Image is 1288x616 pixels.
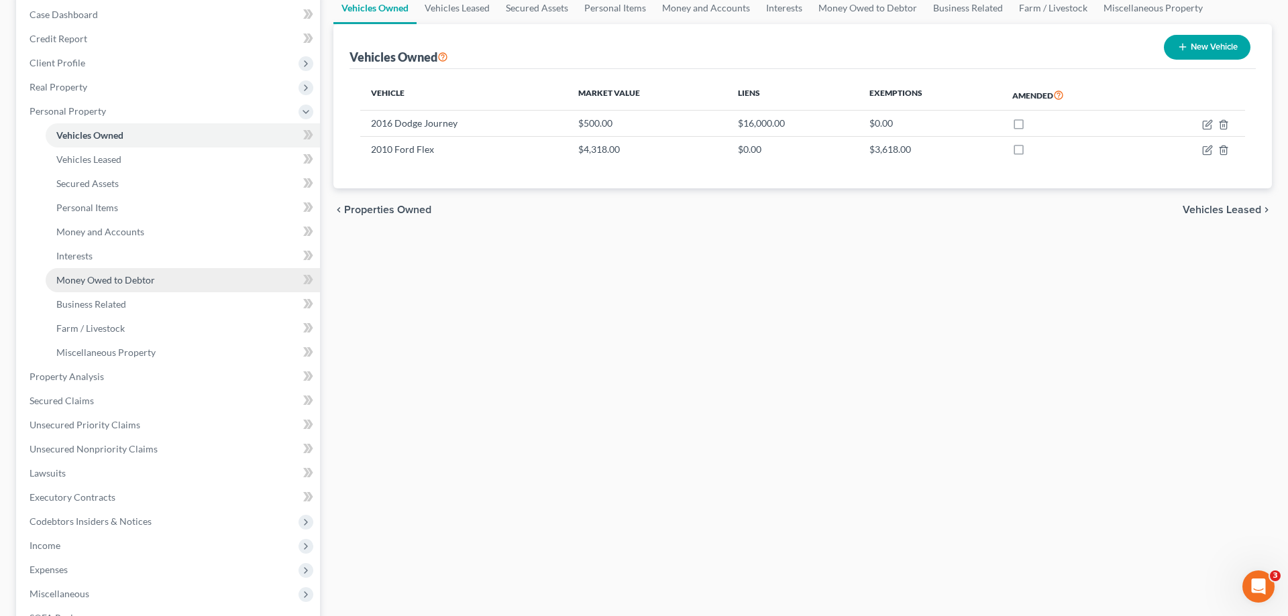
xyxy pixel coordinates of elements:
[333,204,344,215] i: chevron_left
[1261,204,1272,215] i: chevron_right
[30,33,87,44] span: Credit Report
[30,588,89,599] span: Miscellaneous
[568,111,727,136] td: $500.00
[56,178,119,189] span: Secured Assets
[30,419,140,430] span: Unsecured Priority Claims
[1183,204,1272,215] button: Vehicles Leased chevron_right
[30,467,66,479] span: Lawsuits
[56,322,125,334] span: Farm / Livestock
[46,196,320,220] a: Personal Items
[568,136,727,162] td: $4,318.00
[46,244,320,268] a: Interests
[30,443,158,454] span: Unsecured Nonpriority Claims
[1164,35,1250,60] button: New Vehicle
[1183,204,1261,215] span: Vehicles Leased
[56,347,156,358] span: Miscellaneous Property
[859,111,1002,136] td: $0.00
[56,129,123,141] span: Vehicles Owned
[727,80,859,111] th: Liens
[30,105,106,117] span: Personal Property
[1242,570,1275,603] iframe: Intercom live chat
[30,540,60,551] span: Income
[360,136,568,162] td: 2010 Ford Flex
[46,341,320,365] a: Miscellaneous Property
[30,57,85,68] span: Client Profile
[360,111,568,136] td: 2016 Dodge Journey
[727,136,859,162] td: $0.00
[1270,570,1281,581] span: 3
[56,298,126,310] span: Business Related
[1002,80,1142,111] th: Amended
[46,123,320,147] a: Vehicles Owned
[19,437,320,461] a: Unsecured Nonpriority Claims
[30,395,94,406] span: Secured Claims
[19,27,320,51] a: Credit Report
[19,485,320,509] a: Executory Contracts
[19,413,320,437] a: Unsecured Priority Claims
[56,250,93,261] span: Interests
[344,204,431,215] span: Properties Owned
[30,371,104,382] span: Property Analysis
[568,80,727,111] th: Market Value
[30,491,115,503] span: Executory Contracts
[350,49,448,65] div: Vehicles Owned
[30,9,98,20] span: Case Dashboard
[56,202,118,213] span: Personal Items
[360,80,568,111] th: Vehicle
[46,220,320,244] a: Money and Accounts
[30,564,68,575] span: Expenses
[56,226,144,237] span: Money and Accounts
[859,136,1002,162] td: $3,618.00
[333,204,431,215] button: chevron_left Properties Owned
[46,316,320,341] a: Farm / Livestock
[19,3,320,27] a: Case Dashboard
[19,461,320,485] a: Lawsuits
[727,111,859,136] td: $16,000.00
[56,153,121,165] span: Vehicles Leased
[859,80,1002,111] th: Exemptions
[56,274,155,286] span: Money Owed to Debtor
[46,268,320,292] a: Money Owed to Debtor
[19,365,320,389] a: Property Analysis
[46,147,320,172] a: Vehicles Leased
[46,172,320,196] a: Secured Assets
[30,81,87,93] span: Real Property
[30,515,152,527] span: Codebtors Insiders & Notices
[46,292,320,316] a: Business Related
[19,389,320,413] a: Secured Claims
